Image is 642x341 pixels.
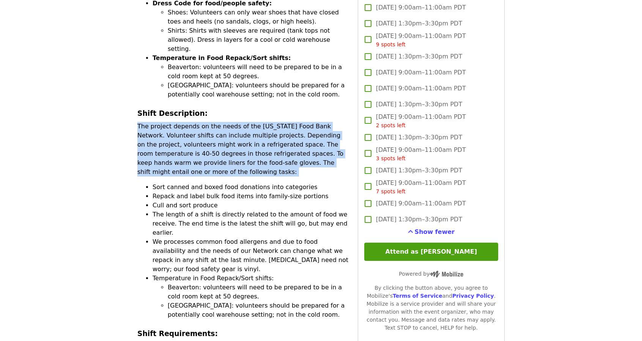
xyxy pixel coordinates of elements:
[376,100,462,109] span: [DATE] 1:30pm–3:30pm PDT
[168,26,349,54] li: Shirts: Shirts with sleeves are required (tank tops not allowed). Dress in layers for a cool or c...
[376,68,466,77] span: [DATE] 9:00am–11:00am PDT
[399,271,463,277] span: Powered by
[153,210,349,237] li: The length of a shift is directly related to the amount of food we receive. The end time is the l...
[153,54,291,62] strong: Temperature in Food Repack/Sort shifts:
[364,284,498,332] div: By clicking the button above, you agree to Mobilize's and . Mobilize is a service provider and wi...
[376,122,406,128] span: 2 spots left
[364,243,498,261] button: Attend as [PERSON_NAME]
[137,109,208,117] strong: Shift Description:
[376,41,406,47] span: 9 spots left
[168,8,349,26] li: Shoes: Volunteers can only wear shoes that have closed toes and heels (no sandals, clogs, or high...
[408,227,455,237] button: See more timeslots
[153,237,349,274] li: We processes common food allergens and due to food availability and the needs of our Network can ...
[376,84,466,93] span: [DATE] 9:00am–11:00am PDT
[376,155,406,161] span: 3 spots left
[168,301,349,319] li: [GEOGRAPHIC_DATA]: volunteers should be prepared for a potentially cool warehouse setting; not in...
[153,192,349,201] li: Repack and label bulk food items into family-size portions
[153,274,349,319] li: Temperature in Food Repack/Sort shifts:
[376,3,466,12] span: [DATE] 9:00am–11:00am PDT
[393,293,442,299] a: Terms of Service
[452,293,494,299] a: Privacy Policy
[168,283,349,301] li: Beaverton: volunteers will need to be prepared to be in a cold room kept at 50 degrees.
[153,183,349,192] li: Sort canned and boxed food donations into categories
[376,133,462,142] span: [DATE] 1:30pm–3:30pm PDT
[168,81,349,99] li: [GEOGRAPHIC_DATA]: volunteers should be prepared for a potentially cool warehouse setting; not in...
[430,271,463,278] img: Powered by Mobilize
[415,228,455,235] span: Show fewer
[137,330,218,338] strong: Shift Requirements:
[376,112,466,129] span: [DATE] 9:00am–11:00am PDT
[376,145,466,163] span: [DATE] 9:00am–11:00am PDT
[137,122,349,177] p: The project depends on the needs of the [US_STATE] Food Bank Network. Volunteer shifts can includ...
[376,19,462,28] span: [DATE] 1:30pm–3:30pm PDT
[376,199,466,208] span: [DATE] 9:00am–11:00am PDT
[376,52,462,61] span: [DATE] 1:30pm–3:30pm PDT
[153,201,349,210] li: Cull and sort produce
[376,178,466,196] span: [DATE] 9:00am–11:00am PDT
[168,63,349,81] li: Beaverton: volunteers will need to be prepared to be in a cold room kept at 50 degrees.
[376,32,466,49] span: [DATE] 9:00am–11:00am PDT
[376,215,462,224] span: [DATE] 1:30pm–3:30pm PDT
[376,166,462,175] span: [DATE] 1:30pm–3:30pm PDT
[376,188,406,194] span: 7 spots left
